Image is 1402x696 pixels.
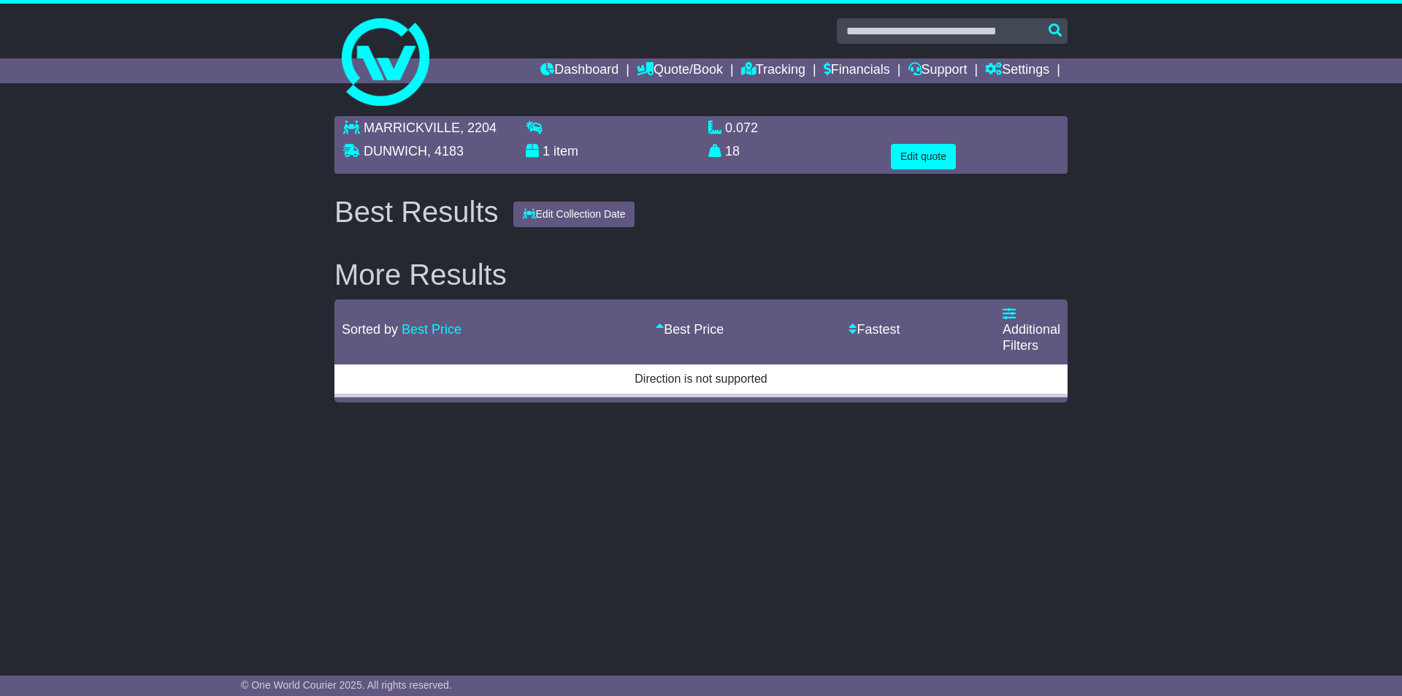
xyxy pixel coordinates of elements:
span: 18 [725,144,740,158]
h2: More Results [334,259,1068,291]
span: DUNWICH [364,144,427,158]
span: 1 [543,144,550,158]
span: Sorted by [342,322,398,337]
span: , 2204 [460,121,497,135]
div: Best Results [327,196,506,228]
button: Edit quote [891,144,956,169]
button: Edit Collection Date [513,202,635,227]
a: Quote/Book [637,58,723,83]
a: Settings [985,58,1049,83]
td: Direction is not supported [334,363,1068,395]
a: Additional Filters [1003,307,1060,353]
span: © One World Courier 2025. All rights reserved. [241,679,452,691]
a: Tracking [741,58,805,83]
span: 0.072 [725,121,758,135]
a: Best Price [402,322,461,337]
span: item [553,144,578,158]
a: Support [908,58,968,83]
a: Best Price [656,322,724,337]
a: Financials [824,58,890,83]
a: Fastest [849,322,900,337]
a: Dashboard [540,58,618,83]
span: MARRICKVILLE [364,121,460,135]
span: , 4183 [427,144,464,158]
